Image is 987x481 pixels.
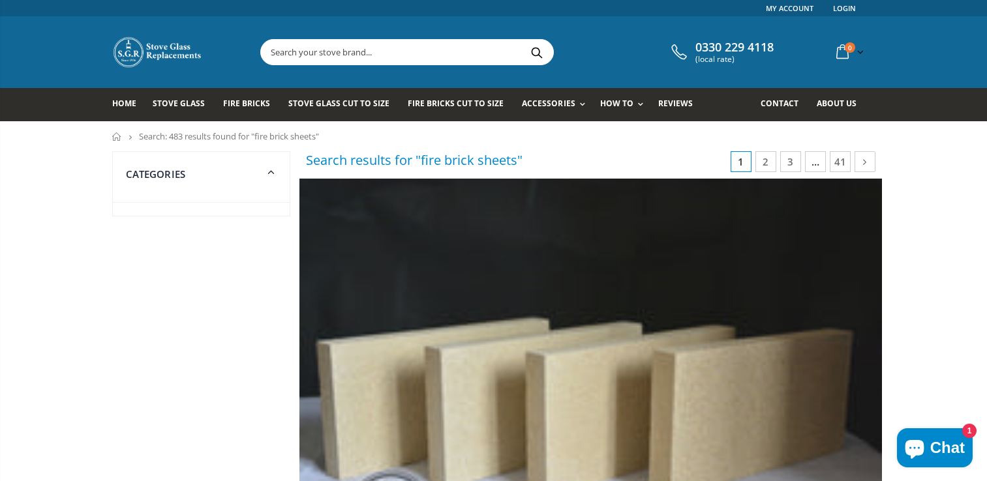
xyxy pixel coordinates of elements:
[522,98,575,109] span: Accessories
[830,151,851,172] a: 41
[831,39,866,65] a: 0
[695,40,774,55] span: 0330 229 4118
[153,98,205,109] span: Stove Glass
[600,88,650,121] a: How To
[153,88,215,121] a: Stove Glass
[668,40,774,64] a: 0330 229 4118 (local rate)
[761,88,808,121] a: Contact
[658,98,693,109] span: Reviews
[112,36,204,68] img: Stove Glass Replacement
[223,98,270,109] span: Fire Bricks
[522,88,591,121] a: Accessories
[761,98,798,109] span: Contact
[223,88,280,121] a: Fire Bricks
[288,88,399,121] a: Stove Glass Cut To Size
[288,98,389,109] span: Stove Glass Cut To Size
[112,98,136,109] span: Home
[845,42,855,53] span: 0
[658,88,703,121] a: Reviews
[112,88,146,121] a: Home
[261,40,699,65] input: Search your stove brand...
[112,132,122,141] a: Home
[306,151,523,169] h3: Search results for "fire brick sheets"
[817,98,857,109] span: About us
[408,88,513,121] a: Fire Bricks Cut To Size
[408,98,504,109] span: Fire Bricks Cut To Size
[731,151,752,172] span: 1
[600,98,633,109] span: How To
[805,151,826,172] span: …
[817,88,866,121] a: About us
[695,55,774,64] span: (local rate)
[755,151,776,172] a: 2
[523,40,552,65] button: Search
[893,428,977,471] inbox-online-store-chat: Shopify online store chat
[139,130,319,142] span: Search: 483 results found for "fire brick sheets"
[780,151,801,172] a: 3
[126,168,186,181] span: Categories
